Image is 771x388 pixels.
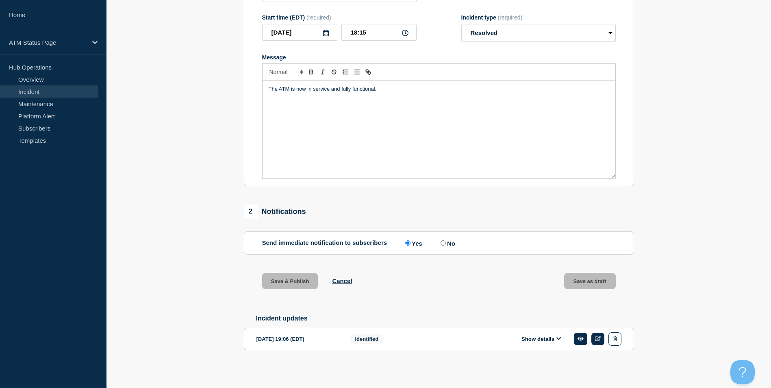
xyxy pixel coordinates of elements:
[262,273,318,289] button: Save & Publish
[564,273,616,289] button: Save as draft
[340,67,351,77] button: Toggle ordered list
[519,336,564,342] button: Show details
[262,239,387,247] p: Send immediate notification to subscribers
[441,240,446,246] input: No
[730,360,755,384] iframe: Help Scout Beacon - Open
[244,205,258,218] span: 2
[439,239,455,247] label: No
[262,239,616,247] div: Send immediate notification to subscribers
[262,14,417,21] div: Start time (EDT)
[328,67,340,77] button: Toggle strikethrough text
[350,334,384,344] span: Identified
[498,14,523,21] span: (required)
[317,67,328,77] button: Toggle italic text
[266,67,306,77] span: Font size
[403,239,422,247] label: Yes
[262,54,616,61] div: Message
[263,81,615,178] div: Message
[363,67,374,77] button: Toggle link
[351,67,363,77] button: Toggle bulleted list
[461,14,616,21] div: Incident type
[461,24,616,42] select: Incident type
[405,240,410,246] input: Yes
[341,24,417,41] input: HH:MM
[332,277,352,284] button: Cancel
[269,85,609,93] p: The ATM is now in service and fully functional.
[262,24,337,41] input: YYYY-MM-DD
[256,315,634,322] h2: Incident updates
[244,205,306,218] div: Notifications
[306,14,331,21] span: (required)
[256,332,338,346] div: [DATE] 19:06 (EDT)
[9,39,87,46] p: ATM Status Page
[306,67,317,77] button: Toggle bold text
